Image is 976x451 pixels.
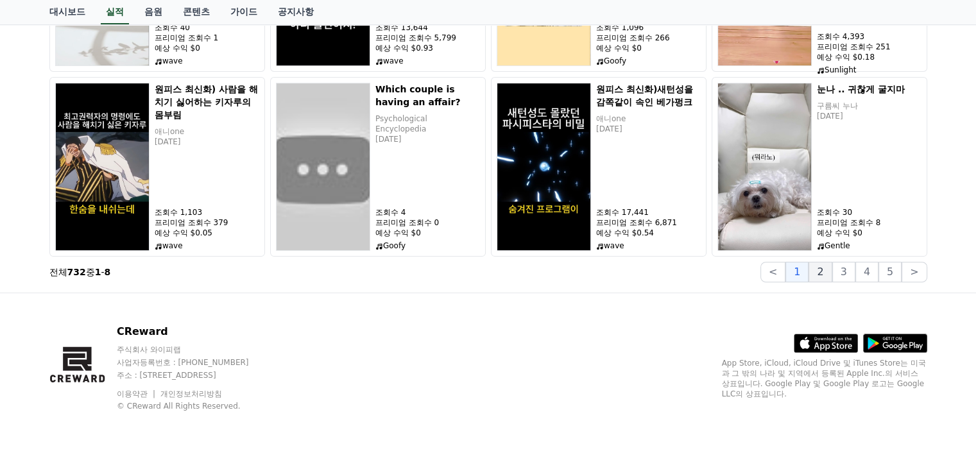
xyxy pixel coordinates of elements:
[817,42,921,52] p: 프리미엄 조회수 251
[155,126,259,137] p: 애니one
[491,77,706,257] a: 원피스 최신화)새턴성을 감쪽같이 속인 베가펑크 원피스 최신화)새턴성을 감쪽같이 속인 베가펑크 애니one [DATE] 조회수 17,441 프리미엄 조회수 6,871 예상 수익 ...
[155,241,259,251] p: wave
[117,324,273,339] p: CReward
[596,228,701,238] p: 예상 수익 $0.54
[95,267,101,277] strong: 1
[375,43,480,53] p: 예상 수익 $0.93
[117,401,273,411] p: © CReward All Rights Reserved.
[160,389,222,398] a: 개인정보처리방침
[832,262,855,282] button: 3
[55,83,150,251] img: 원피스 최신화) 사람을 해치기 싫어하는 키자루의 몸부림
[817,207,921,217] p: 조회수 30
[596,33,701,43] p: 프리미엄 조회수 266
[596,207,701,217] p: 조회수 17,441
[155,22,259,33] p: 조회수 40
[817,217,921,228] p: 프리미엄 조회수 8
[878,262,902,282] button: 5
[49,266,111,278] p: 전체 중 -
[375,33,480,43] p: 프리미엄 조회수 5,799
[375,207,480,217] p: 조회수 4
[375,134,480,144] p: [DATE]
[155,207,259,217] p: 조회수 1,103
[817,241,921,251] p: Gentle
[155,137,259,147] p: [DATE]
[117,345,273,355] p: 주식회사 와이피랩
[105,267,111,277] strong: 8
[817,52,921,62] p: 예상 수익 $0.18
[717,83,812,251] img: 눈나 .. 귀찮게 굴지마
[817,83,921,96] h5: 눈나 .. 귀찮게 굴지마
[270,77,486,257] a: Which couple is having an affair? Which couple is having an affair? Psychological Encyclopedia [D...
[276,83,370,251] img: Which couple is having an affair?
[375,241,480,251] p: Goofy
[375,83,480,108] h5: Which couple is having an affair?
[722,358,927,399] p: App Store, iCloud, iCloud Drive 및 iTunes Store는 미국과 그 밖의 나라 및 지역에서 등록된 Apple Inc.의 서비스 상표입니다. Goo...
[817,31,921,42] p: 조회수 4,393
[596,43,701,53] p: 예상 수익 $0
[155,228,259,238] p: 예상 수익 $0.05
[375,217,480,228] p: 프리미엄 조회수 0
[67,267,86,277] strong: 732
[809,262,832,282] button: 2
[155,56,259,66] p: wave
[375,22,480,33] p: 조회수 13,644
[817,228,921,238] p: 예상 수익 $0
[902,262,927,282] button: >
[596,124,701,134] p: [DATE]
[760,262,785,282] button: <
[855,262,878,282] button: 4
[375,228,480,238] p: 예상 수익 $0
[596,241,701,251] p: wave
[117,357,273,368] p: 사업자등록번호 : [PHONE_NUMBER]
[596,22,701,33] p: 조회수 1,096
[117,370,273,380] p: 주소 : [STREET_ADDRESS]
[375,56,480,66] p: wave
[375,114,480,134] p: Psychological Encyclopedia
[817,101,921,111] p: 구름씨 누나
[155,33,259,43] p: 프리미엄 조회수 1
[155,83,259,121] h5: 원피스 최신화) 사람을 해치기 싫어하는 키자루의 몸부림
[117,389,157,398] a: 이용약관
[712,77,927,257] a: 눈나 .. 귀찮게 굴지마 눈나 .. 귀찮게 굴지마 구름씨 누나 [DATE] 조회수 30 프리미엄 조회수 8 예상 수익 $0 Gentle
[155,217,259,228] p: 프리미엄 조회수 379
[817,111,921,121] p: [DATE]
[497,83,591,251] img: 원피스 최신화)새턴성을 감쪽같이 속인 베가펑크
[817,65,921,75] p: Sunlight
[596,56,701,66] p: Goofy
[596,217,701,228] p: 프리미엄 조회수 6,871
[155,43,259,53] p: 예상 수익 $0
[49,77,265,257] a: 원피스 최신화) 사람을 해치기 싫어하는 키자루의 몸부림 원피스 최신화) 사람을 해치기 싫어하는 키자루의 몸부림 애니one [DATE] 조회수 1,103 프리미엄 조회수 379...
[596,114,701,124] p: 애니one
[785,262,809,282] button: 1
[596,83,701,108] h5: 원피스 최신화)새턴성을 감쪽같이 속인 베가펑크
